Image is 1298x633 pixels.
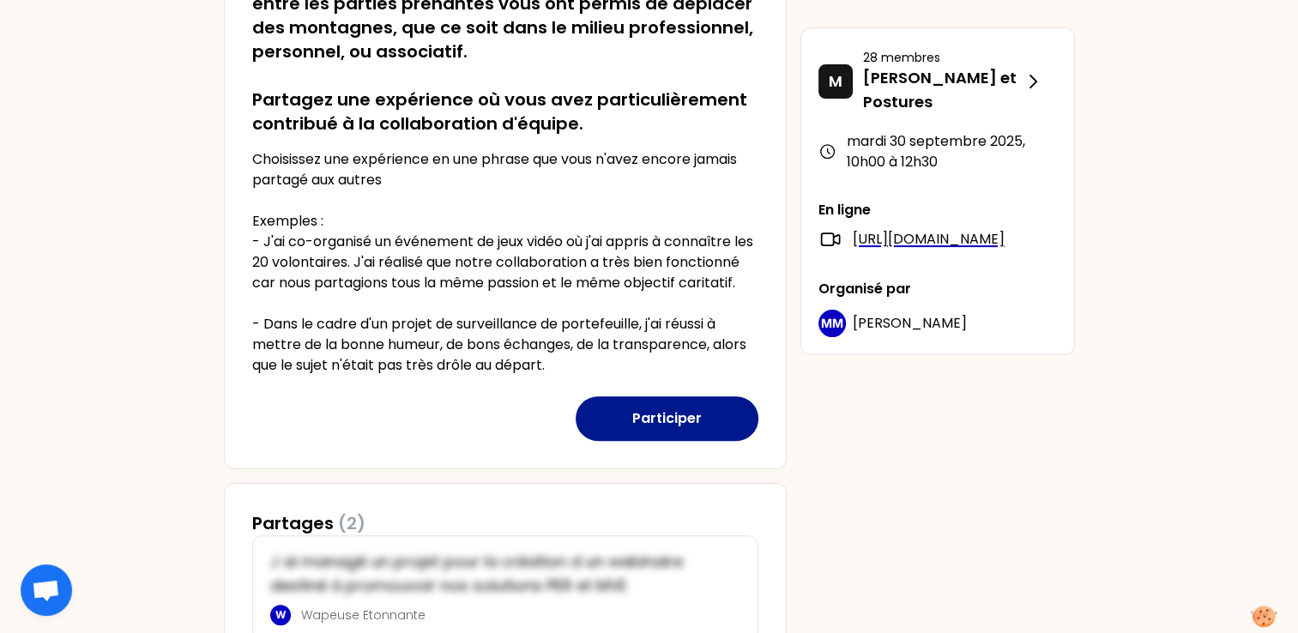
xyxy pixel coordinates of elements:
p: Choisissez une expérience en une phrase que vous n'avez encore jamais partagé aux autres Exemples... [252,149,758,376]
p: Wapeuse Etonnante [301,606,730,624]
p: MM [821,315,843,332]
a: [URL][DOMAIN_NAME] [853,229,1005,250]
span: (2) [338,511,365,535]
p: [PERSON_NAME] et Postures [863,66,1023,114]
p: W [275,608,286,622]
p: M [829,69,842,93]
p: 28 membres [863,49,1023,66]
p: Organisé par [818,279,1057,299]
h3: Partages [252,511,365,535]
span: [PERSON_NAME] [853,313,967,333]
button: Participer [576,396,758,441]
div: Ouvrir le chat [21,564,72,616]
p: J ai managé un projet pour la création d un webinaire destiné à promouvoir nos solutions PER et MVE [270,550,730,598]
div: mardi 30 septembre 2025 , 10h00 à 12h30 [818,131,1057,172]
p: En ligne [818,200,1057,220]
